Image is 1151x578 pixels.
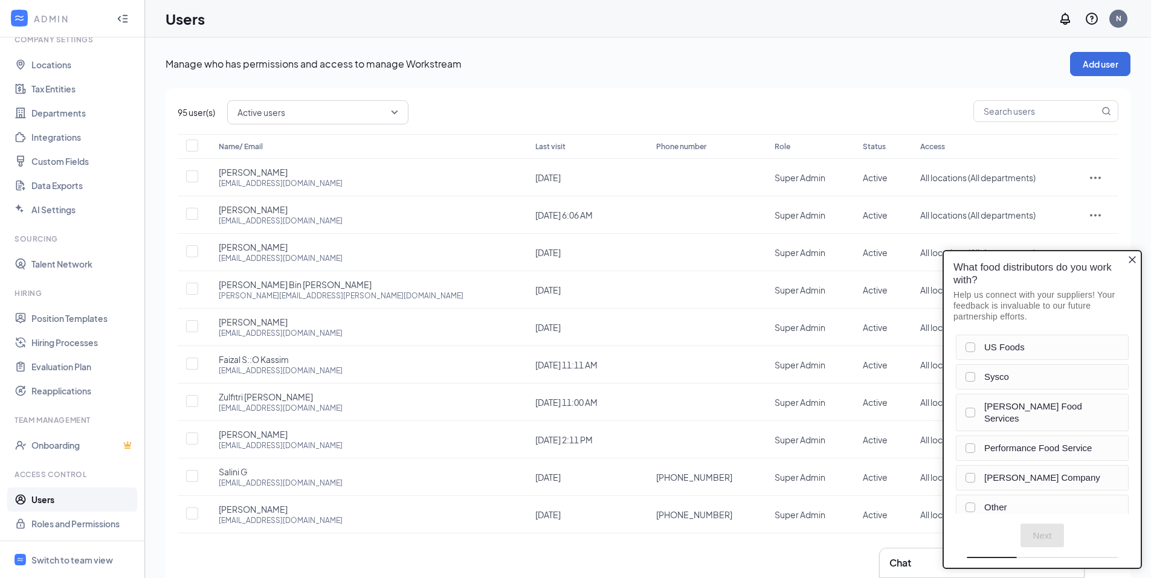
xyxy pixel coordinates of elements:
[13,12,25,24] svg: WorkstreamLogo
[535,509,561,520] span: [DATE]
[863,472,888,483] span: Active
[775,472,825,483] span: Super Admin
[644,134,762,159] th: Phone number
[31,330,135,355] a: Hiring Processes
[889,556,911,570] h3: Chat
[31,125,135,149] a: Integrations
[219,365,343,376] div: [EMAIL_ADDRESS][DOMAIN_NAME]
[851,134,908,159] th: Status
[920,397,1036,408] span: All locations (All departments)
[920,322,1036,333] span: All locations (All departments)
[31,379,135,403] a: Reapplications
[775,210,825,220] span: Super Admin
[15,234,132,244] div: Sourcing
[775,509,825,520] span: Super Admin
[535,359,598,370] span: [DATE] 11:11 AM
[31,554,113,566] div: Switch to team view
[15,288,132,298] div: Hiring
[219,515,343,525] div: [EMAIL_ADDRESS][DOMAIN_NAME]
[535,140,632,154] div: Last visit
[920,472,1036,483] span: All locations (All departments)
[219,178,343,188] div: [EMAIL_ADDRESS][DOMAIN_NAME]
[535,284,561,295] span: [DATE]
[31,487,135,512] a: Users
[219,478,343,488] div: [EMAIL_ADDRESS][DOMAIN_NAME]
[31,306,135,330] a: Position Templates
[775,284,825,295] span: Super Admin
[863,284,888,295] span: Active
[31,433,135,457] a: OnboardingCrown
[166,8,205,29] h1: Users
[775,397,825,408] span: Super Admin
[219,428,288,440] span: [PERSON_NAME]
[31,173,135,197] a: Data Exports
[219,291,463,301] div: [PERSON_NAME][EMAIL_ADDRESS][PERSON_NAME][DOMAIN_NAME]
[16,556,24,564] svg: WorkstreamLogo
[656,509,732,521] span: [PHONE_NUMBER]
[219,253,343,263] div: [EMAIL_ADDRESS][DOMAIN_NAME]
[31,77,135,101] a: Tax Entities
[863,397,888,408] span: Active
[219,316,288,328] span: [PERSON_NAME]
[920,434,1036,445] span: All locations (All departments)
[178,106,215,119] span: 95 user(s)
[863,359,888,370] span: Active
[166,57,1070,71] p: Manage who has permissions and access to manage Workstream
[31,101,135,125] a: Departments
[535,322,561,333] span: [DATE]
[775,247,825,258] span: Super Admin
[775,322,825,333] span: Super Admin
[863,509,888,520] span: Active
[775,172,825,183] span: Super Admin
[863,247,888,258] span: Active
[219,391,313,403] span: Zulfitri [PERSON_NAME]
[535,210,593,220] span: [DATE] 6:06 AM
[219,241,288,253] span: [PERSON_NAME]
[15,34,132,45] div: Company Settings
[15,415,132,425] div: Team Management
[535,247,561,258] span: [DATE]
[920,509,1036,520] span: All locations (All departments)
[1088,170,1103,185] svg: ActionsIcon
[219,440,343,451] div: [EMAIL_ADDRESS][DOMAIN_NAME]
[1101,106,1111,116] svg: MagnifyingGlass
[1088,208,1103,222] svg: ActionsIcon
[219,204,288,216] span: [PERSON_NAME]
[920,172,1036,183] span: All locations (All departments)
[219,466,248,478] span: Salini G
[656,471,732,483] span: [PHONE_NUMBER]
[920,284,1036,295] span: All locations (All departments)
[920,247,1036,258] span: All locations (All departments)
[1058,11,1072,26] svg: Notifications
[219,140,511,154] div: Name/ Email
[219,278,372,291] span: [PERSON_NAME] Bin [PERSON_NAME]
[219,353,289,365] span: Faizal S::O Kassim
[863,434,888,445] span: Active
[775,140,839,154] div: Role
[34,13,106,25] div: ADMIN
[933,241,1151,578] iframe: Sprig User Feedback Dialog
[775,434,825,445] span: Super Admin
[920,210,1036,220] span: All locations (All departments)
[15,469,132,480] div: Access control
[920,359,1036,370] span: All locations (All departments)
[1070,52,1130,76] button: Add user
[535,397,598,408] span: [DATE] 11:00 AM
[775,359,825,370] span: Super Admin
[1085,11,1099,26] svg: QuestionInfo
[31,355,135,379] a: Evaluation Plan
[31,252,135,276] a: Talent Network
[31,149,135,173] a: Custom Fields
[535,434,593,445] span: [DATE] 2:11 PM
[863,322,888,333] span: Active
[535,172,561,183] span: [DATE]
